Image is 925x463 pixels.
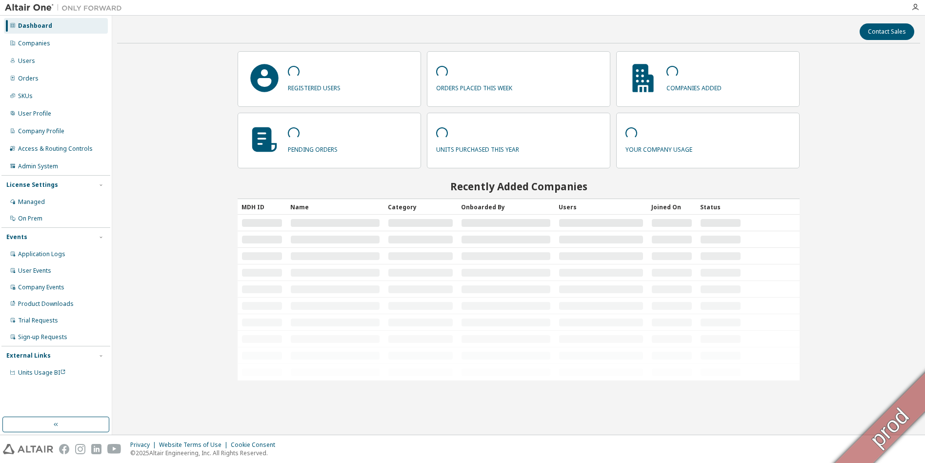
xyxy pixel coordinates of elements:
[159,441,231,449] div: Website Terms of Use
[6,233,27,241] div: Events
[18,333,67,341] div: Sign-up Requests
[91,444,101,454] img: linkedin.svg
[231,441,281,449] div: Cookie Consent
[6,181,58,189] div: License Settings
[700,199,741,215] div: Status
[436,81,512,92] p: orders placed this week
[241,199,282,215] div: MDH ID
[18,215,42,222] div: On Prem
[651,199,692,215] div: Joined On
[107,444,121,454] img: youtube.svg
[18,162,58,170] div: Admin System
[18,127,64,135] div: Company Profile
[18,40,50,47] div: Companies
[288,142,338,154] p: pending orders
[238,180,800,193] h2: Recently Added Companies
[18,198,45,206] div: Managed
[18,250,65,258] div: Application Logs
[6,352,51,360] div: External Links
[130,449,281,457] p: © 2025 Altair Engineering, Inc. All Rights Reserved.
[18,368,66,377] span: Units Usage BI
[559,199,643,215] div: Users
[290,199,380,215] div: Name
[5,3,127,13] img: Altair One
[18,267,51,275] div: User Events
[18,300,74,308] div: Product Downloads
[18,110,51,118] div: User Profile
[18,75,39,82] div: Orders
[18,92,33,100] div: SKUs
[461,199,551,215] div: Onboarded By
[75,444,85,454] img: instagram.svg
[18,57,35,65] div: Users
[3,444,53,454] img: altair_logo.svg
[860,23,914,40] button: Contact Sales
[18,317,58,324] div: Trial Requests
[130,441,159,449] div: Privacy
[388,199,453,215] div: Category
[625,142,692,154] p: your company usage
[288,81,341,92] p: registered users
[666,81,722,92] p: companies added
[18,22,52,30] div: Dashboard
[18,283,64,291] div: Company Events
[18,145,93,153] div: Access & Routing Controls
[59,444,69,454] img: facebook.svg
[436,142,519,154] p: units purchased this year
